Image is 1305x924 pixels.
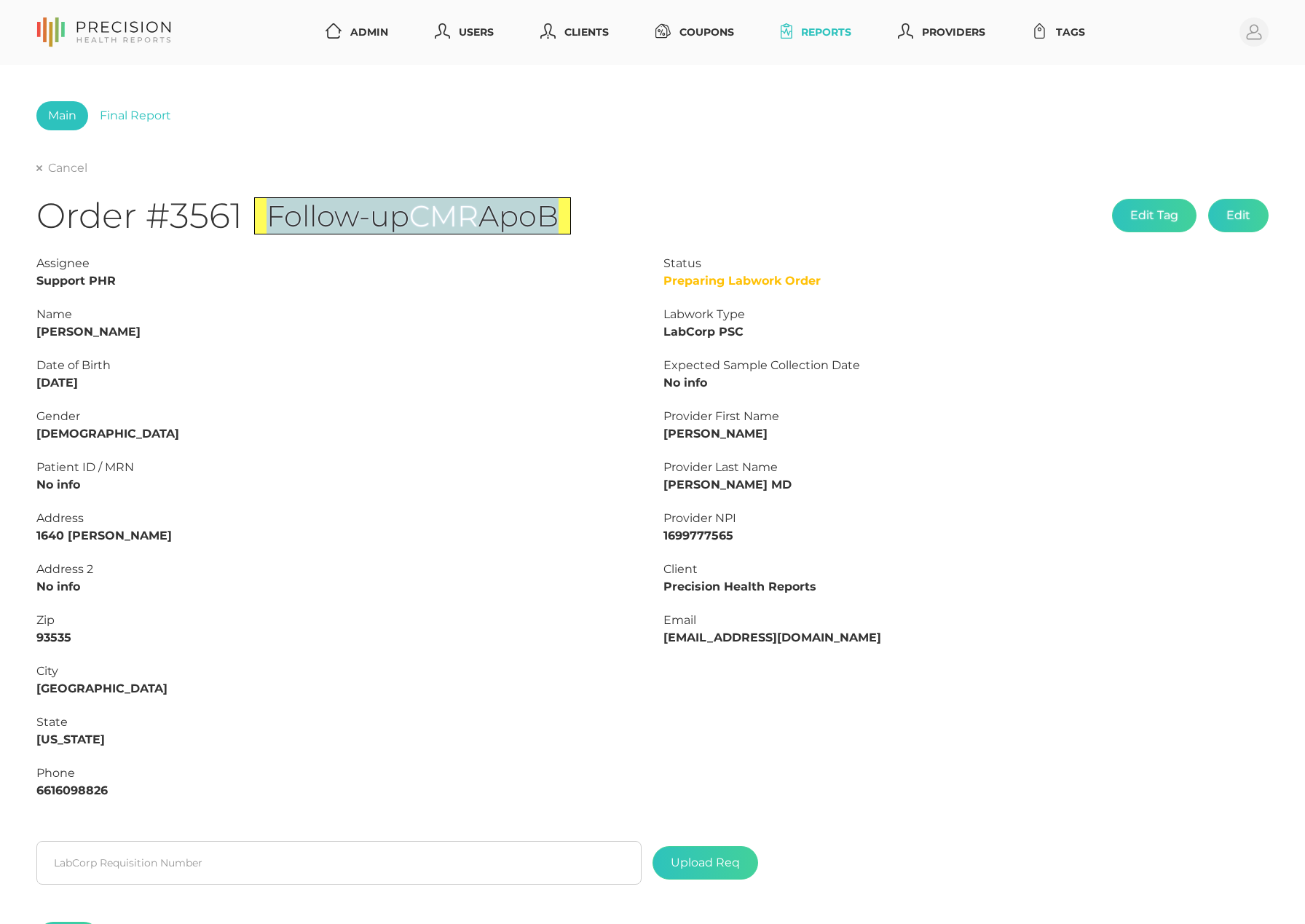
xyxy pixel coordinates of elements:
a: Tags [1026,19,1091,46]
strong: [GEOGRAPHIC_DATA] [36,682,167,695]
div: Client [663,561,1269,578]
strong: Support PHR [36,274,116,288]
div: Assignee [36,255,642,272]
strong: [EMAIL_ADDRESS][DOMAIN_NAME] [663,631,881,644]
strong: LabCorp PSC [663,325,744,339]
a: Providers [892,19,991,46]
span: Upload Req [652,846,758,880]
strong: [DEMOGRAPHIC_DATA] [36,427,179,441]
div: Expected Sample Collection Date [663,357,1269,374]
a: Reports [775,19,857,46]
span: Follow-up [267,198,409,234]
strong: [US_STATE] [36,733,105,746]
strong: 6616098826 [36,783,108,797]
a: Main [36,101,88,130]
strong: [PERSON_NAME] [663,427,768,441]
div: City [36,663,642,680]
div: Provider Last Name [663,459,1269,476]
div: Name [36,306,642,323]
span: Preparing Labwork Order [663,274,821,288]
div: Status [663,255,1269,272]
a: Final Report [88,101,183,130]
div: Address [36,510,642,527]
strong: [PERSON_NAME] [36,325,141,339]
a: Coupons [650,19,740,46]
a: Cancel [36,161,87,175]
strong: [DATE] [36,376,78,390]
a: Admin [320,19,394,46]
div: Labwork Type [663,306,1269,323]
strong: No info [36,478,80,491]
div: Phone [36,765,642,782]
div: Provider NPI [663,510,1269,527]
button: Edit [1208,199,1269,232]
strong: No info [36,580,80,593]
input: LabCorp Requisition Number [36,841,642,885]
a: Clients [535,19,615,46]
div: Gender [36,408,642,425]
h1: Order #3561 [36,194,571,237]
div: Zip [36,612,642,629]
div: Date of Birth [36,357,642,374]
div: Address 2 [36,561,642,578]
span: ApoB [478,198,559,234]
strong: Precision Health Reports [663,580,816,593]
div: Email [663,612,1269,629]
button: Edit Tag [1112,199,1196,232]
a: Users [429,19,500,46]
strong: No info [663,376,707,390]
div: Patient ID / MRN [36,459,642,476]
strong: [PERSON_NAME] MD [663,478,792,491]
strong: 1640 [PERSON_NAME] [36,529,172,542]
strong: 93535 [36,631,71,644]
span: CMR [409,198,478,234]
div: State [36,714,642,731]
div: Provider First Name [663,408,1269,425]
strong: 1699777565 [663,529,733,542]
